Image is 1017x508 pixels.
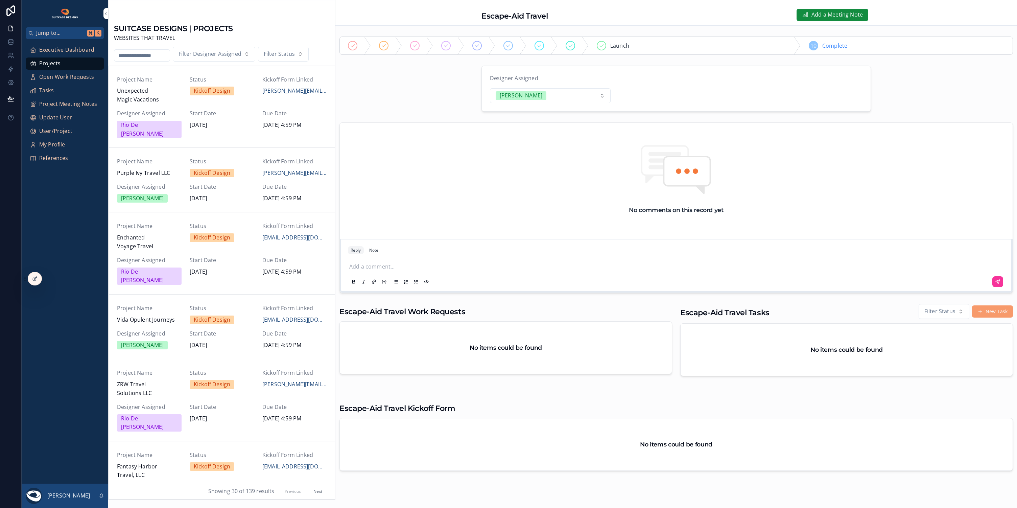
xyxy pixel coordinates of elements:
span: References [39,154,68,163]
h2: No items could be found [810,345,883,354]
span: [DATE] [190,194,254,203]
span: Designer Assigned [117,183,182,191]
a: [PERSON_NAME][EMAIL_ADDRESS][DOMAIN_NAME] [262,380,327,389]
a: Update User [26,112,104,124]
div: [PERSON_NAME] [500,91,542,100]
span: [DATE] 4:59 PM [262,194,327,203]
span: Kickoff Form Linked [262,304,327,313]
a: [PERSON_NAME][EMAIL_ADDRESS][PERSON_NAME][DOMAIN_NAME] [262,169,327,178]
a: User/Project [26,125,104,137]
span: Project Name [117,451,182,460]
a: Projects [26,57,104,70]
span: Status [190,157,254,166]
div: scrollable content [22,39,108,173]
span: Status [190,75,254,84]
span: Update User [39,113,72,122]
h1: SUITCASE DESIGNS | PROJECTS [114,23,233,34]
span: Project Name [117,157,182,166]
div: Rio De [PERSON_NAME] [121,121,178,138]
span: Designer Assigned [117,109,182,118]
span: K [95,30,101,36]
span: Designer Assigned [117,256,182,265]
span: Project Meeting Notes [39,100,97,109]
span: Due Date [262,109,327,118]
a: References [26,152,104,164]
span: 10 [810,42,817,50]
a: Project NameZRW Travel Solutions LLCStatusKickoff DesignKickoff Form Linked[PERSON_NAME][EMAIL_AD... [109,359,335,441]
button: Jump to...K [26,27,104,39]
div: [PERSON_NAME] [121,194,164,203]
span: [DATE] [190,121,254,130]
h2: No comments on this record yet [629,206,723,214]
a: Project Meeting Notes [26,98,104,110]
h2: No items could be found [640,440,712,449]
span: Start Date [190,183,254,191]
span: My Profile [39,140,65,149]
span: [DATE] [190,414,254,423]
span: WEBSITES THAT TRAVEL [114,34,233,43]
button: Select Button [258,47,309,62]
button: Add a Meeting Note [797,9,868,21]
div: Kickoff Design [194,169,230,178]
img: App logo [51,8,79,19]
span: Add a Meeting Note [811,10,863,19]
a: [PERSON_NAME][EMAIL_ADDRESS][DOMAIN_NAME] [262,87,327,95]
span: Designer Assigned [117,403,182,412]
a: Project NameEnchanted Voyage TravelStatusKickoff DesignKickoff Form Linked[EMAIL_ADDRESS][DOMAIN_... [109,212,335,295]
span: Project Name [117,369,182,377]
div: Note [369,248,378,253]
a: [EMAIL_ADDRESS][DOMAIN_NAME] [262,316,327,324]
span: Filter Status [264,50,295,59]
span: Filter Status [924,307,955,316]
span: Projects [39,59,61,68]
a: [EMAIL_ADDRESS][DOMAIN_NAME] [262,462,327,471]
span: Open Work Requests [39,73,94,82]
a: My Profile [26,139,104,151]
div: Kickoff Design [194,316,230,324]
span: Project Name [117,304,182,313]
span: Jump to... [36,29,85,38]
span: Status [190,369,254,377]
a: Project NameVida Opulent JourneysStatusKickoff DesignKickoff Form Linked[EMAIL_ADDRESS][DOMAIN_NA... [109,295,335,359]
span: Designer Assigned [490,74,538,82]
button: New Task [972,305,1013,318]
div: [PERSON_NAME] [121,341,164,350]
span: Designer Assigned [117,329,182,338]
button: Reply [348,246,364,254]
span: Start Date [190,109,254,118]
span: Showing 30 of 139 results [208,487,275,496]
a: [EMAIL_ADDRESS][DOMAIN_NAME] [262,233,327,242]
p: [PERSON_NAME] [47,491,90,500]
span: User/Project [39,127,72,136]
h1: Escape-Aid Travel Work Requests [339,306,465,317]
span: Executive Dashboard [39,46,94,54]
span: Unexpected Magic Vacations [117,87,182,104]
span: Kickoff Form Linked [262,75,327,84]
span: Kickoff Form Linked [262,222,327,231]
h1: Escape-Aid Travel Kickoff Form [339,403,455,414]
span: Project Name [117,222,182,231]
div: Kickoff Design [194,233,230,242]
a: Project NameUnexpected Magic VacationsStatusKickoff DesignKickoff Form Linked[PERSON_NAME][EMAIL_... [109,66,335,148]
div: Kickoff Design [194,87,230,95]
div: Rio De [PERSON_NAME] [121,414,178,432]
span: Due Date [262,183,327,191]
span: [DATE] [190,268,254,276]
button: Select Button [490,88,611,103]
span: Project Name [117,75,182,84]
span: Status [190,304,254,313]
span: [DATE] 4:59 PM [262,414,327,423]
span: Due Date [262,256,327,265]
span: Due Date [262,329,327,338]
span: Complete [822,42,847,50]
button: Note [366,246,381,254]
span: ZRW Travel Solutions LLC [117,380,182,397]
span: [DATE] 4:59 PM [262,341,327,350]
span: Start Date [190,329,254,338]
